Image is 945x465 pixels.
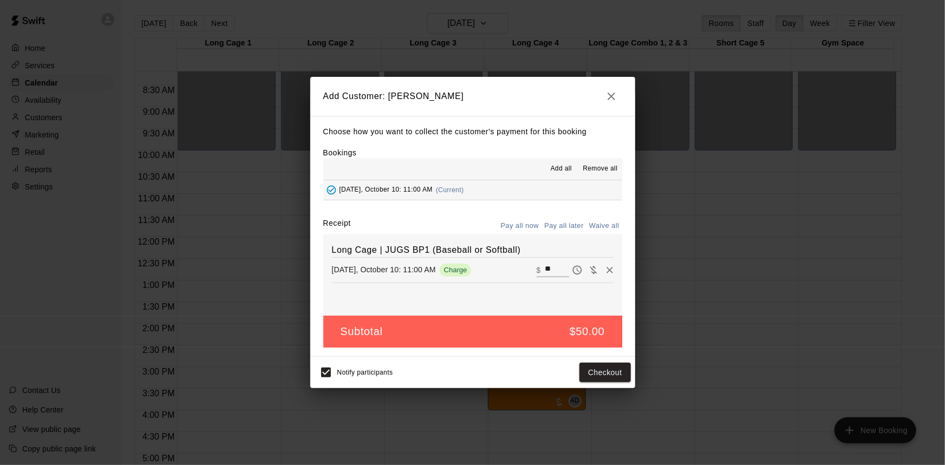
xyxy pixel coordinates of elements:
button: Added - Collect Payment[DATE], October 10: 11:00 AM(Current) [323,180,622,200]
button: Pay all later [542,218,586,234]
button: Pay all now [498,218,542,234]
p: Choose how you want to collect the customer's payment for this booking [323,125,622,139]
h6: Long Cage | JUGS BP1 (Baseball or Softball) [332,243,614,257]
h2: Add Customer: [PERSON_NAME] [310,77,635,116]
button: Remove all [578,160,622,178]
button: Add all [544,160,578,178]
span: Notify participants [337,369,393,376]
span: Pay later [569,265,585,274]
span: Remove all [583,163,617,174]
p: $ [537,265,541,276]
button: Checkout [579,363,630,383]
span: Add all [551,163,572,174]
span: [DATE], October 10: 11:00 AM [340,186,433,194]
span: Charge [440,266,472,274]
p: [DATE], October 10: 11:00 AM [332,264,436,275]
button: Remove [602,262,618,278]
span: (Current) [436,186,464,194]
span: Waive payment [585,265,602,274]
button: Waive all [586,218,622,234]
label: Bookings [323,148,357,157]
h5: $50.00 [570,324,605,339]
h5: Subtotal [341,324,383,339]
button: Added - Collect Payment [323,182,340,198]
label: Receipt [323,218,351,234]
